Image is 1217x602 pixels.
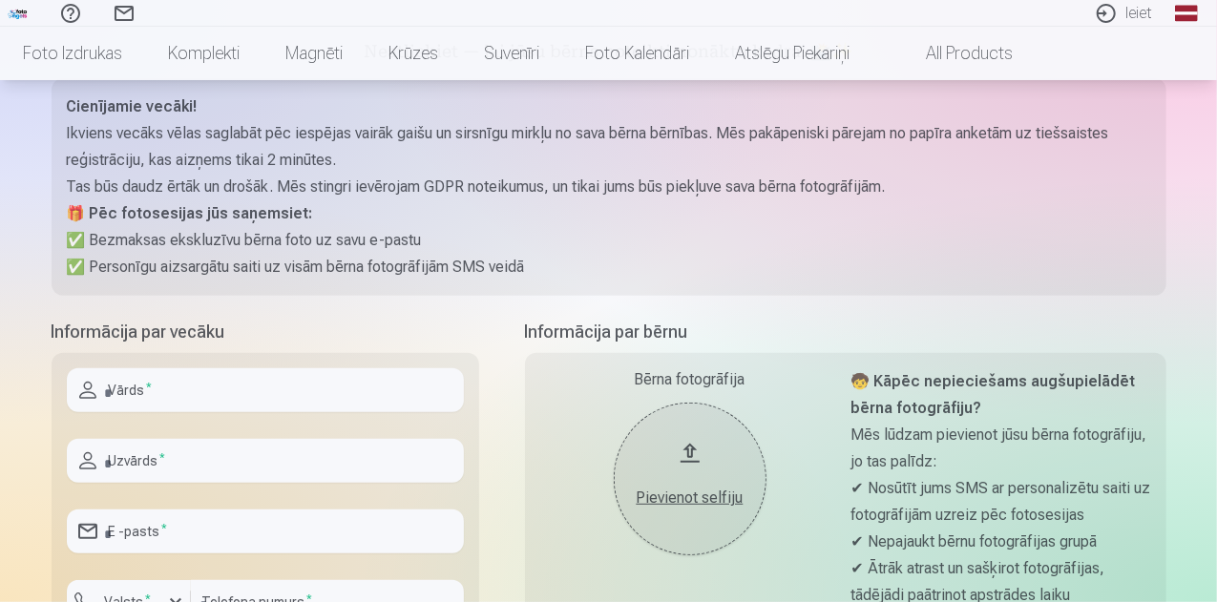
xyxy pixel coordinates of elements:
[8,8,29,19] img: /fa1
[614,403,766,555] button: Pievienot selfiju
[851,372,1136,417] strong: 🧒 Kāpēc nepieciešams augšupielādēt bērna fotogrāfiju?
[525,319,1166,345] h5: Informācija par bērnu
[67,227,1151,254] p: ✅ Bezmaksas ekskluzīvu bērna foto uz savu e-pastu
[67,254,1151,280] p: ✅ Personīgu aizsargātu saiti uz visām bērna fotogrāfijām SMS veidā
[52,319,479,345] h5: Informācija par vecāku
[851,422,1151,475] p: Mēs lūdzam pievienot jūsu bērna fotogrāfiju, jo tas palīdz:
[562,27,712,80] a: Foto kalendāri
[851,529,1151,555] p: ✔ Nepajaukt bērnu fotogrāfijas grupā
[262,27,366,80] a: Magnēti
[67,97,198,115] strong: Cienījamie vecāki!
[67,120,1151,174] p: Ikviens vecāks vēlas saglabāt pēc iespējas vairāk gaišu un sirsnīgu mirkļu no sava bērna bērnības...
[145,27,262,80] a: Komplekti
[872,27,1036,80] a: All products
[633,487,747,509] div: Pievienot selfiju
[540,368,840,391] div: Bērna fotogrāfija
[461,27,562,80] a: Suvenīri
[366,27,461,80] a: Krūzes
[712,27,872,80] a: Atslēgu piekariņi
[851,475,1151,529] p: ✔ Nosūtīt jums SMS ar personalizētu saiti uz fotogrāfijām uzreiz pēc fotosesijas
[67,204,313,222] strong: 🎁 Pēc fotosesijas jūs saņemsiet:
[67,174,1151,200] p: Tas būs daudz ērtāk un drošāk. Mēs stingri ievērojam GDPR noteikumus, un tikai jums būs piekļuve ...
